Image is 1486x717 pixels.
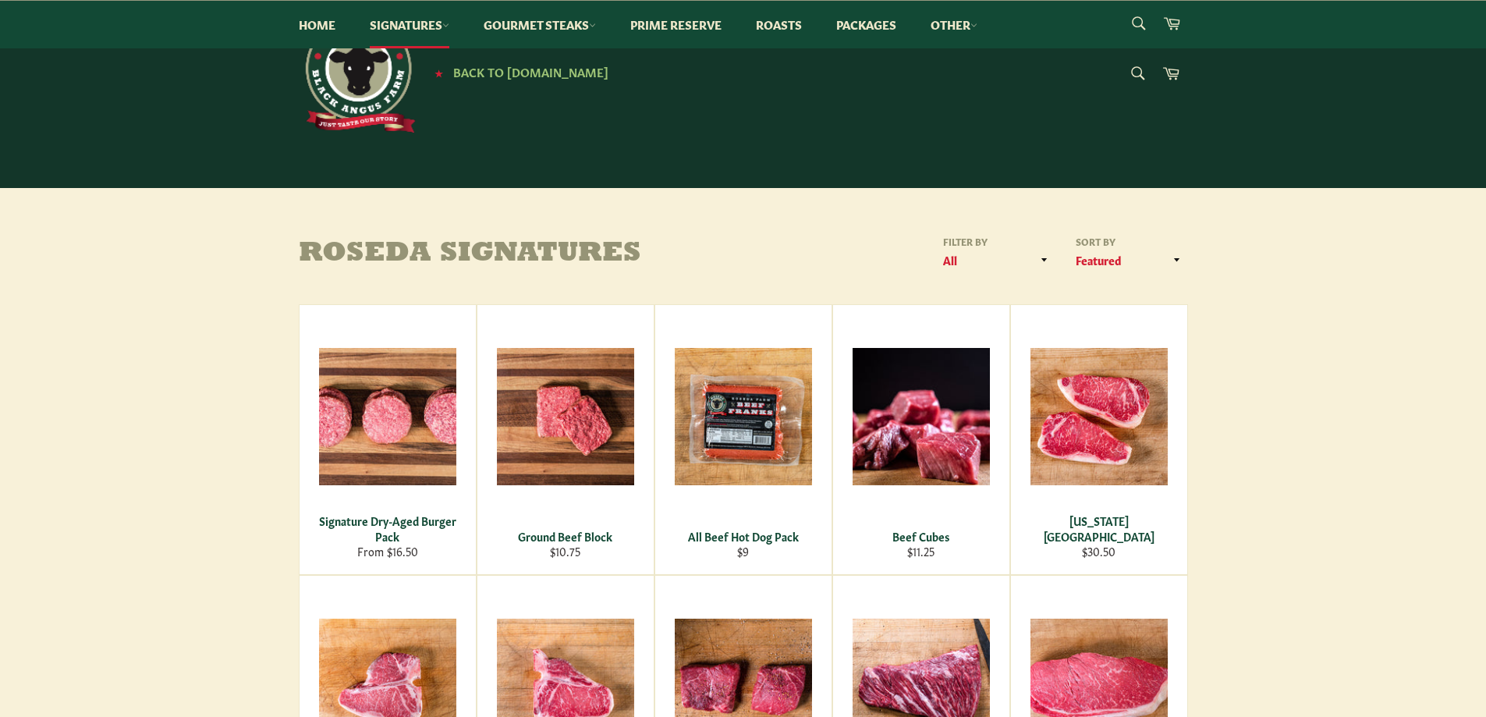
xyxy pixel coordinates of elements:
a: Packages [821,1,912,48]
div: All Beef Hot Dog Pack [665,529,821,544]
a: Home [283,1,351,48]
a: All Beef Hot Dog Pack All Beef Hot Dog Pack $9 [654,304,832,575]
div: $10.75 [487,544,644,559]
img: New York Strip [1030,348,1168,485]
a: Beef Cubes Beef Cubes $11.25 [832,304,1010,575]
img: All Beef Hot Dog Pack [675,348,812,485]
div: Ground Beef Block [487,529,644,544]
div: From $16.50 [309,544,466,559]
a: ★ Back to [DOMAIN_NAME] [427,66,608,79]
div: [US_STATE][GEOGRAPHIC_DATA] [1020,513,1177,544]
span: Back to [DOMAIN_NAME] [453,63,608,80]
span: ★ [434,66,443,79]
a: Gourmet Steaks [468,1,612,48]
h1: Roseda Signatures [299,239,743,270]
label: Sort by [1071,235,1188,248]
a: Prime Reserve [615,1,737,48]
img: Roseda Beef [299,16,416,133]
div: Beef Cubes [842,529,999,544]
img: Beef Cubes [853,348,990,485]
a: Ground Beef Block Ground Beef Block $10.75 [477,304,654,575]
label: Filter by [938,235,1055,248]
div: Signature Dry-Aged Burger Pack [309,513,466,544]
div: $30.50 [1020,544,1177,559]
div: $11.25 [842,544,999,559]
img: Ground Beef Block [497,348,634,485]
a: Other [915,1,993,48]
a: Roasts [740,1,817,48]
a: New York Strip [US_STATE][GEOGRAPHIC_DATA] $30.50 [1010,304,1188,575]
a: Signature Dry-Aged Burger Pack Signature Dry-Aged Burger Pack From $16.50 [299,304,477,575]
img: Signature Dry-Aged Burger Pack [319,348,456,485]
div: $9 [665,544,821,559]
a: Signatures [354,1,465,48]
